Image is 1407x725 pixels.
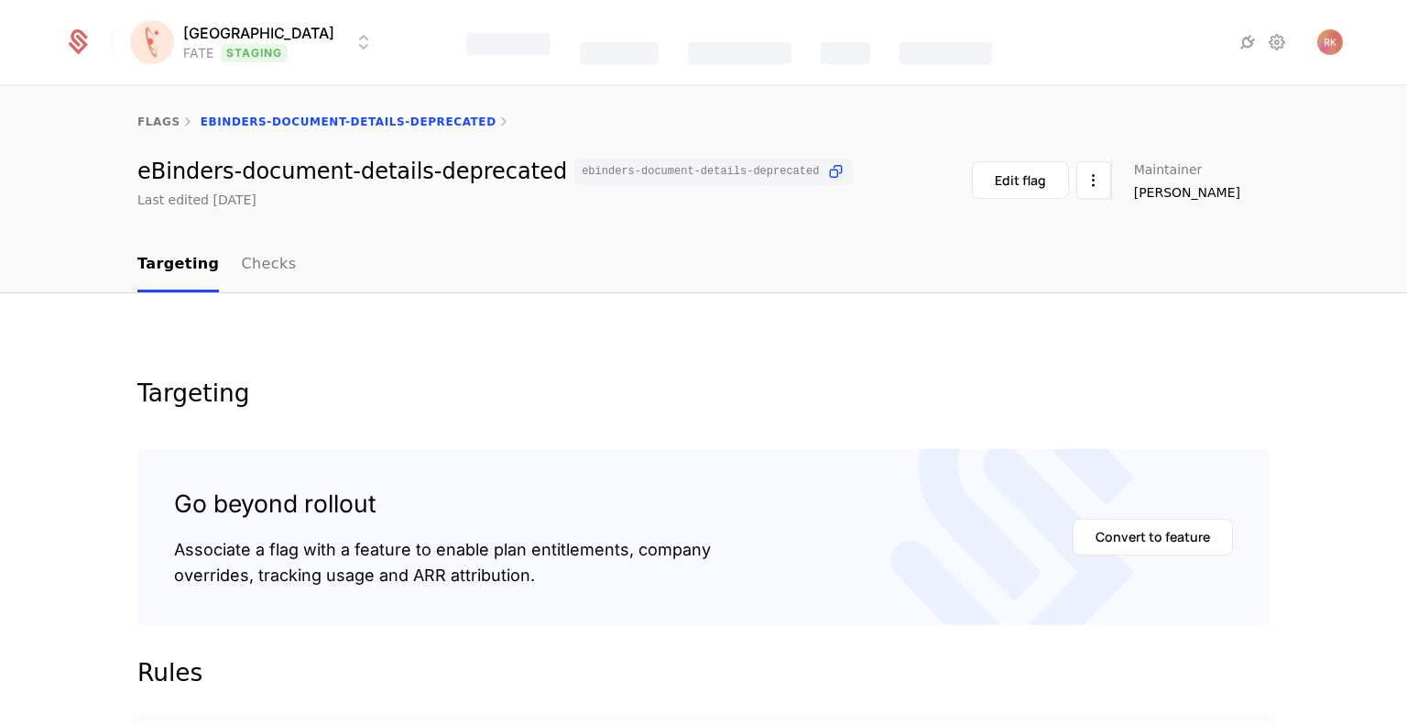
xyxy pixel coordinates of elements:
ul: Choose Sub Page [137,238,296,292]
div: Components [900,42,992,64]
span: [PERSON_NAME] [1134,183,1240,202]
a: Checks [241,238,296,292]
button: Select environment [136,22,375,62]
div: eBinders-document-details-deprecated [137,159,853,185]
button: Open user button [1317,29,1343,55]
span: Maintainer [1134,163,1203,176]
div: FATE [183,44,213,62]
div: Catalog [580,42,658,64]
a: flags [137,115,180,128]
div: Companies [688,42,791,64]
div: Associate a flag with a feature to enable plan entitlements, company overrides, tracking usage an... [174,537,711,588]
a: Integrations [1237,31,1259,53]
img: Florence [130,20,174,64]
div: Rules [137,654,1270,691]
div: Events [821,42,870,64]
span: [GEOGRAPHIC_DATA] [183,22,334,44]
nav: Main [137,238,1270,292]
a: Targeting [137,238,219,292]
span: Staging [221,44,288,62]
div: Features [466,33,551,55]
div: Targeting [137,381,1270,405]
div: Edit flag [995,171,1046,190]
button: Edit flag [972,161,1069,199]
div: Go beyond rollout [174,486,711,522]
button: Select action [1076,161,1111,199]
span: ebinders-document-details-deprecated [582,166,819,177]
button: Convert to feature [1073,519,1233,555]
div: Last edited [DATE] [137,191,256,209]
img: Radoslav Kolaric [1317,29,1343,55]
a: Settings [1266,31,1288,53]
